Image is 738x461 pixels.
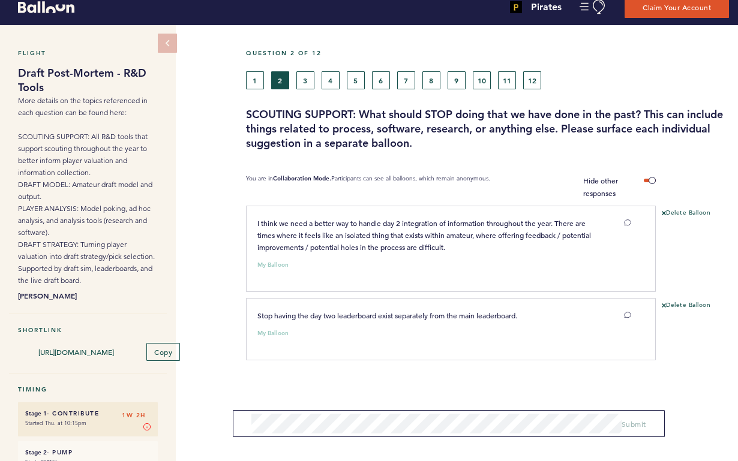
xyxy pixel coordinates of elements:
[622,419,646,429] span: Submit
[25,448,47,456] small: Stage 2
[662,209,710,218] button: Delete Balloon
[154,347,172,357] span: Copy
[622,418,646,430] button: Submit
[347,71,365,89] button: 5
[397,71,415,89] button: 7
[18,49,158,57] h5: Flight
[271,71,289,89] button: 2
[18,1,74,13] svg: Balloon
[422,71,440,89] button: 8
[18,385,158,393] h5: Timing
[296,71,314,89] button: 3
[246,71,264,89] button: 1
[246,49,729,57] h5: Question 2 of 12
[257,330,289,336] small: My Balloon
[146,343,180,361] button: Copy
[9,1,74,13] a: Balloon
[246,107,729,150] h3: SCOUTING SUPPORT: What should STOP doing that we have done in the past? This can include things r...
[257,262,289,268] small: My Balloon
[18,290,158,302] b: [PERSON_NAME]
[523,71,541,89] button: 12
[246,174,490,200] p: You are in Participants can see all balloons, which remain anonymous.
[25,419,86,427] time: Started Thu. at 10:15pm
[18,66,158,95] h1: Draft Post-Mortem - R&D Tools
[122,409,146,421] span: 1W 2H
[372,71,390,89] button: 6
[448,71,466,89] button: 9
[473,71,491,89] button: 10
[257,311,517,320] span: Stop having the day two leaderboard exist separately from the main leaderboard.
[273,174,331,182] b: Collaboration Mode.
[25,448,151,456] h6: - Pump
[662,301,710,311] button: Delete Balloon
[25,409,47,417] small: Stage 1
[257,218,593,252] span: I think we need a better way to handle day 2 integration of information throughout the year. Ther...
[18,96,155,285] span: More details on the topics referenced in each question can be found here: SCOUTING SUPPORT: All R...
[322,71,340,89] button: 4
[498,71,516,89] button: 11
[25,409,151,417] h6: - Contribute
[18,326,158,334] h5: Shortlink
[583,176,618,198] span: Hide other responses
